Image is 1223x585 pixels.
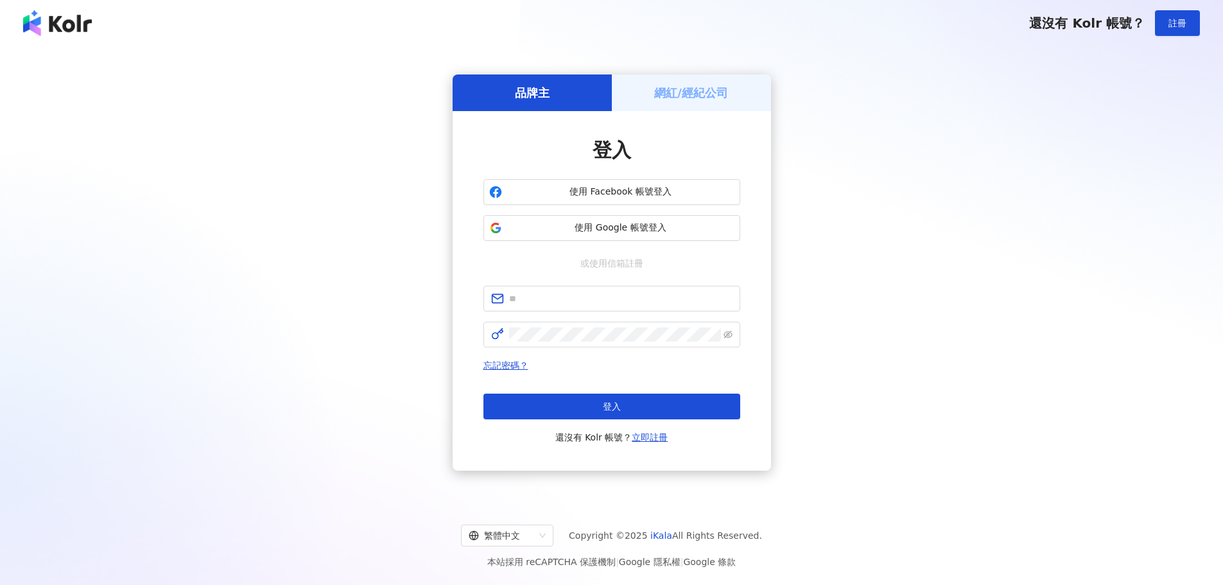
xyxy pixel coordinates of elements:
[681,557,684,567] span: |
[650,530,672,541] a: iKala
[1155,10,1200,36] button: 註冊
[683,557,736,567] a: Google 條款
[1168,18,1186,28] span: 註冊
[569,528,762,543] span: Copyright © 2025 All Rights Reserved.
[593,139,631,161] span: 登入
[469,525,534,546] div: 繁體中文
[1029,15,1145,31] span: 還沒有 Kolr 帳號？
[555,430,668,445] span: 還沒有 Kolr 帳號？
[603,401,621,412] span: 登入
[571,256,652,270] span: 或使用信箱註冊
[515,85,550,101] h5: 品牌主
[616,557,619,567] span: |
[483,215,740,241] button: 使用 Google 帳號登入
[483,360,528,371] a: 忘記密碼？
[632,432,668,442] a: 立即註冊
[654,85,728,101] h5: 網紅/經紀公司
[487,554,736,570] span: 本站採用 reCAPTCHA 保護機制
[507,222,734,234] span: 使用 Google 帳號登入
[23,10,92,36] img: logo
[619,557,681,567] a: Google 隱私權
[483,179,740,205] button: 使用 Facebook 帳號登入
[507,186,734,198] span: 使用 Facebook 帳號登入
[483,394,740,419] button: 登入
[724,330,733,339] span: eye-invisible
